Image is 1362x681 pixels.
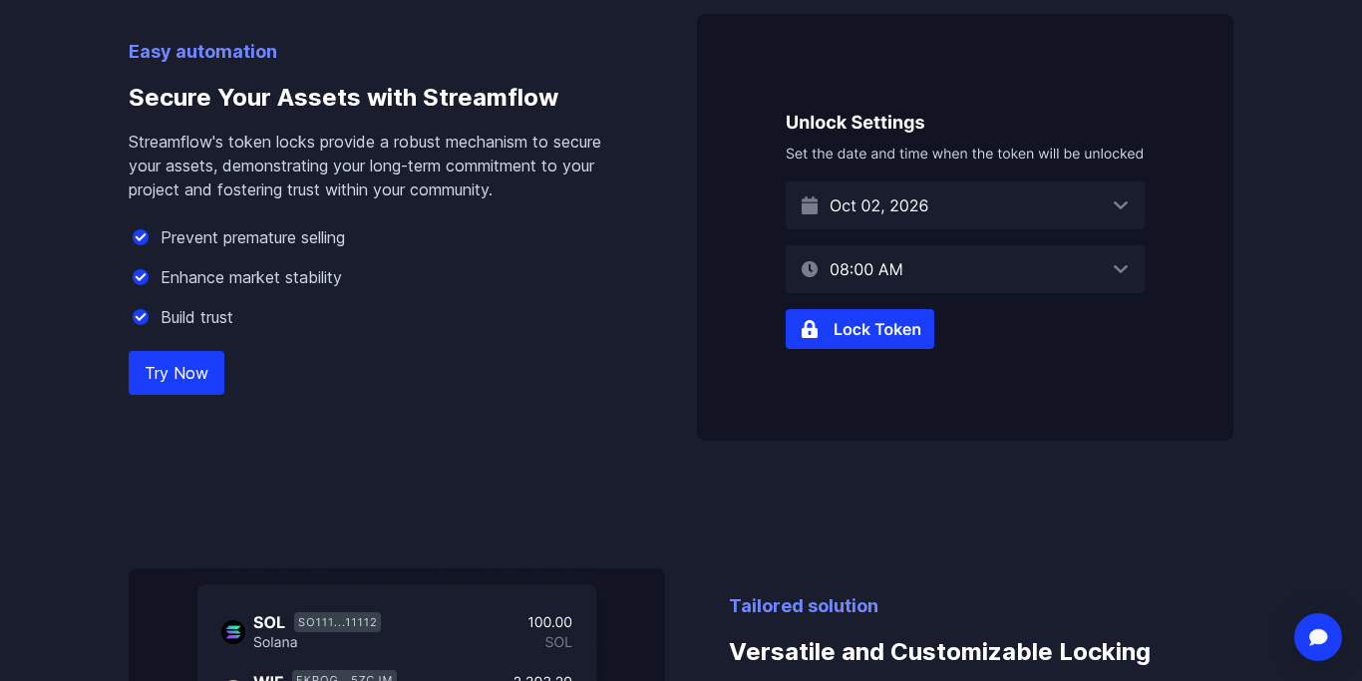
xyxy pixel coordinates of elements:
[1294,613,1342,661] div: Open Intercom Messenger
[161,265,342,289] p: Enhance market stability
[129,38,633,66] p: Easy automation
[729,592,1233,620] p: Tailored solution
[161,225,345,249] p: Prevent premature selling
[697,14,1233,441] img: Secure Your Assets with Streamflow
[129,351,224,395] a: Try Now
[161,305,233,329] p: Build trust
[129,130,633,201] p: Streamflow's token locks provide a robust mechanism to secure your assets, demonstrating your lon...
[129,66,633,130] h3: Secure Your Assets with Streamflow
